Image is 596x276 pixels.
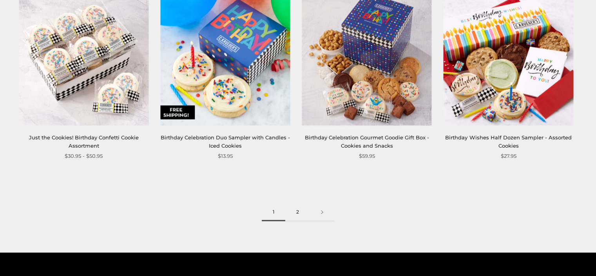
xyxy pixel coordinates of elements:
[500,152,516,160] span: $27.95
[310,203,334,221] a: Next page
[305,134,429,149] a: Birthday Celebration Gourmet Goodie Gift Box - Cookies and Snacks
[161,134,290,149] a: Birthday Celebration Duo Sampler with Candles - Iced Cookies
[285,203,310,221] a: 2
[65,152,103,160] span: $30.95 - $50.95
[29,134,139,149] a: Just the Cookies! Birthday Confetti Cookie Assortment
[359,152,375,160] span: $59.95
[262,203,285,221] span: 1
[445,134,571,149] a: Birthday Wishes Half Dozen Sampler - Assorted Cookies
[218,152,233,160] span: $13.95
